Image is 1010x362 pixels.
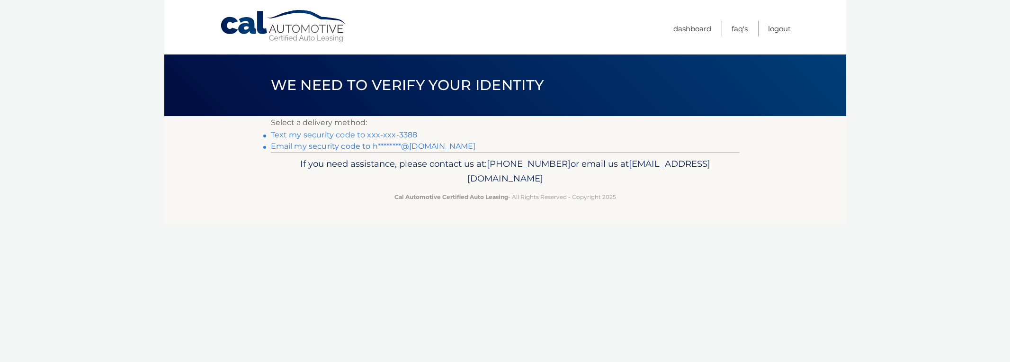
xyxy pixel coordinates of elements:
[673,21,711,36] a: Dashboard
[487,158,571,169] span: [PHONE_NUMBER]
[768,21,791,36] a: Logout
[271,130,418,139] a: Text my security code to xxx-xxx-3388
[271,116,740,129] p: Select a delivery method:
[271,76,544,94] span: We need to verify your identity
[277,156,733,187] p: If you need assistance, please contact us at: or email us at
[732,21,748,36] a: FAQ's
[220,9,348,43] a: Cal Automotive
[394,193,508,200] strong: Cal Automotive Certified Auto Leasing
[271,142,476,151] a: Email my security code to h********@[DOMAIN_NAME]
[277,192,733,202] p: - All Rights Reserved - Copyright 2025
